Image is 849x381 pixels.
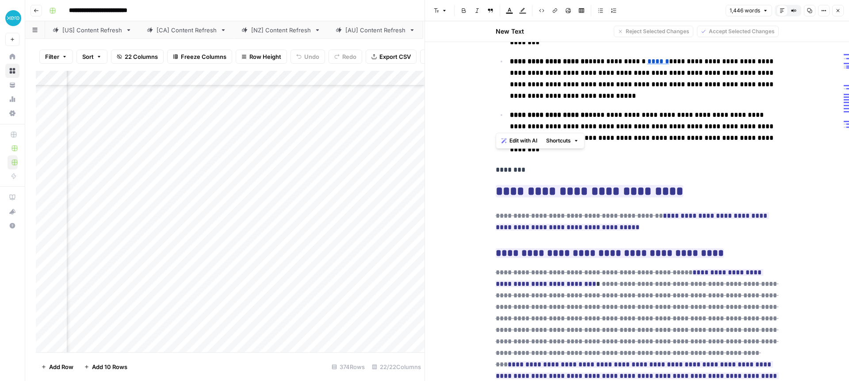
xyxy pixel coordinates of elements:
button: 22 Columns [111,50,164,64]
button: Redo [329,50,362,64]
button: Freeze Columns [167,50,232,64]
button: Row Height [236,50,287,64]
button: Filter [39,50,73,64]
a: Browse [5,64,19,78]
span: Undo [304,52,319,61]
button: Undo [291,50,325,64]
span: Redo [342,52,356,61]
button: Help + Support [5,219,19,233]
span: 1,446 words [730,7,760,15]
span: Edit with AI [509,137,537,145]
button: Add 10 Rows [79,360,133,374]
div: 22/22 Columns [368,360,424,374]
button: Workspace: XeroOps [5,7,19,29]
div: [US] Content Refresh [62,26,122,35]
span: Accept Selected Changes [709,27,775,35]
a: Usage [5,92,19,106]
a: Your Data [5,78,19,92]
button: Edit with AI [498,135,541,146]
span: Reject Selected Changes [626,27,689,35]
a: [NZ] Content Refresh [234,21,328,39]
a: [AU] Content Refresh [328,21,423,39]
h2: New Text [496,27,524,36]
button: Shortcuts [543,135,582,146]
a: Home [5,50,19,64]
div: What's new? [6,205,19,218]
a: [CA] Content Refresh [139,21,234,39]
button: Sort [76,50,107,64]
a: [US] Content Refresh [45,21,139,39]
span: Export CSV [379,52,411,61]
span: Shortcuts [546,137,571,145]
button: Accept Selected Changes [697,26,779,37]
div: [AU] Content Refresh [345,26,405,35]
div: 374 Rows [328,360,368,374]
div: [CA] Content Refresh [157,26,217,35]
span: Row Height [249,52,281,61]
button: Export CSV [366,50,417,64]
span: Add Row [49,362,73,371]
button: Add Row [36,360,79,374]
span: Sort [82,52,94,61]
span: Freeze Columns [181,52,226,61]
img: XeroOps Logo [5,10,21,26]
button: 1,446 words [726,5,772,16]
span: Add 10 Rows [92,362,127,371]
a: Settings [5,106,19,120]
a: AirOps Academy [5,190,19,204]
span: Filter [45,52,59,61]
button: What's new? [5,204,19,219]
div: [NZ] Content Refresh [251,26,311,35]
span: 22 Columns [125,52,158,61]
button: Reject Selected Changes [614,26,693,37]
